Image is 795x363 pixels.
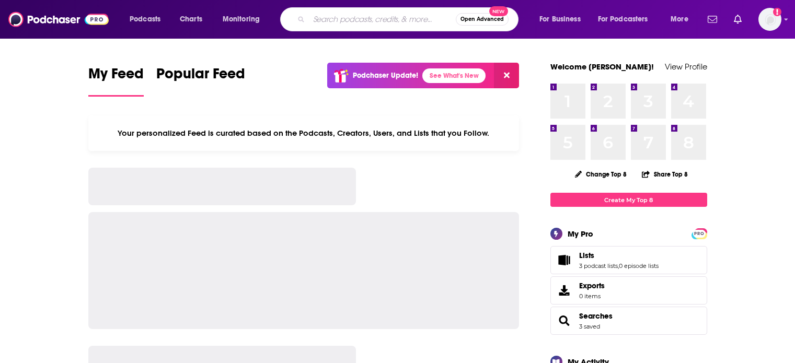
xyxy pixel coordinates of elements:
span: More [671,12,688,27]
span: My Feed [88,65,144,89]
span: Charts [180,12,202,27]
a: Lists [554,253,575,267]
span: Exports [579,281,605,290]
p: Podchaser Update! [353,71,418,80]
div: Your personalized Feed is curated based on the Podcasts, Creators, Users, and Lists that you Follow. [88,115,520,151]
span: New [489,6,508,16]
button: open menu [663,11,701,28]
input: Search podcasts, credits, & more... [309,11,456,28]
a: Popular Feed [156,65,245,97]
span: , [618,262,619,270]
span: Podcasts [130,12,160,27]
span: Open Advanced [460,17,504,22]
a: PRO [693,229,706,237]
button: open menu [532,11,594,28]
div: Search podcasts, credits, & more... [290,7,528,31]
span: Logged in as LaurenCarrane [758,8,781,31]
button: Share Top 8 [641,164,688,184]
span: Exports [554,283,575,298]
span: For Business [539,12,581,27]
span: Monitoring [223,12,260,27]
span: Lists [579,251,594,260]
a: Lists [579,251,659,260]
button: Change Top 8 [569,168,633,181]
a: Exports [550,276,707,305]
span: Popular Feed [156,65,245,89]
a: Searches [579,311,613,321]
a: View Profile [665,62,707,72]
span: Searches [550,307,707,335]
a: My Feed [88,65,144,97]
a: Charts [173,11,209,28]
span: Lists [550,246,707,274]
button: Show profile menu [758,8,781,31]
a: Welcome [PERSON_NAME]! [550,62,654,72]
span: For Podcasters [598,12,648,27]
button: open menu [122,11,174,28]
button: open menu [591,11,663,28]
a: See What's New [422,68,486,83]
span: PRO [693,230,706,238]
a: 3 saved [579,323,600,330]
a: 0 episode lists [619,262,659,270]
a: Show notifications dropdown [704,10,721,28]
button: Open AdvancedNew [456,13,509,26]
svg: Add a profile image [773,8,781,16]
a: Searches [554,313,575,328]
span: 0 items [579,292,605,300]
a: Show notifications dropdown [730,10,746,28]
button: open menu [215,11,273,28]
div: My Pro [568,229,593,239]
img: Podchaser - Follow, Share and Rate Podcasts [8,9,109,29]
a: Create My Top 8 [550,193,707,207]
img: User Profile [758,8,781,31]
a: 3 podcast lists [579,262,618,270]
